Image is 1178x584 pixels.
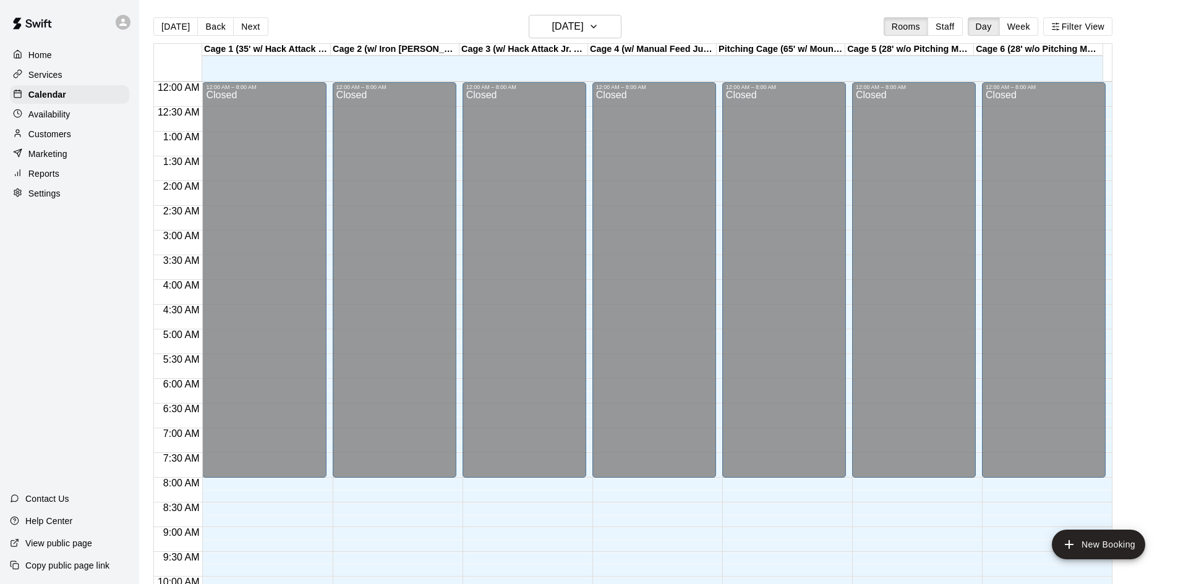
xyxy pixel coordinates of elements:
[717,44,845,56] div: Pitching Cage (65' w/ Mound or Pitching Mat)
[155,82,203,93] span: 12:00 AM
[459,44,588,56] div: Cage 3 (w/ Hack Attack Jr. Auto Feeder and HitTrax)
[28,69,62,81] p: Services
[986,84,1102,90] div: 12:00 AM – 8:00 AM
[28,128,71,140] p: Customers
[726,90,842,482] div: Closed
[202,44,331,56] div: Cage 1 (35' w/ Hack Attack Manual Feed)
[884,17,928,36] button: Rooms
[155,107,203,117] span: 12:30 AM
[25,515,72,527] p: Help Center
[160,428,203,439] span: 7:00 AM
[596,84,712,90] div: 12:00 AM – 8:00 AM
[10,85,129,104] a: Calendar
[928,17,963,36] button: Staff
[10,66,129,84] a: Services
[336,90,453,482] div: Closed
[160,255,203,266] span: 3:30 AM
[202,82,326,478] div: 12:00 AM – 8:00 AM: Closed
[856,90,972,482] div: Closed
[28,148,67,160] p: Marketing
[160,156,203,167] span: 1:30 AM
[331,44,459,56] div: Cage 2 (w/ Iron [PERSON_NAME] Auto Feeder - Fastpitch Softball)
[592,82,716,478] div: 12:00 AM – 8:00 AM: Closed
[160,305,203,315] span: 4:30 AM
[160,280,203,290] span: 4:00 AM
[10,105,129,124] a: Availability
[852,82,976,478] div: 12:00 AM – 8:00 AM: Closed
[463,82,586,478] div: 12:00 AM – 8:00 AM: Closed
[28,108,70,121] p: Availability
[28,167,59,180] p: Reports
[588,44,717,56] div: Cage 4 (w/ Manual Feed Jugs Machine - Softball)
[856,84,972,90] div: 12:00 AM – 8:00 AM
[25,559,109,572] p: Copy public page link
[982,82,1106,478] div: 12:00 AM – 8:00 AM: Closed
[552,18,584,35] h6: [DATE]
[999,17,1038,36] button: Week
[160,404,203,414] span: 6:30 AM
[28,49,52,61] p: Home
[1043,17,1112,36] button: Filter View
[466,84,583,90] div: 12:00 AM – 8:00 AM
[10,46,129,64] a: Home
[722,82,846,478] div: 12:00 AM – 8:00 AM: Closed
[10,145,129,163] a: Marketing
[974,44,1103,56] div: Cage 6 (28' w/o Pitching Machine)
[160,478,203,488] span: 8:00 AM
[968,17,1000,36] button: Day
[160,527,203,538] span: 9:00 AM
[233,17,268,36] button: Next
[845,44,974,56] div: Cage 5 (28' w/o Pitching Machine)
[25,537,92,549] p: View public page
[10,125,129,143] a: Customers
[160,552,203,562] span: 9:30 AM
[1052,530,1145,559] button: add
[160,502,203,513] span: 8:30 AM
[160,206,203,216] span: 2:30 AM
[25,493,69,505] p: Contact Us
[160,181,203,192] span: 2:00 AM
[466,90,583,482] div: Closed
[197,17,234,36] button: Back
[160,354,203,365] span: 5:30 AM
[160,329,203,340] span: 5:00 AM
[153,17,198,36] button: [DATE]
[206,90,322,482] div: Closed
[28,187,61,200] p: Settings
[336,84,453,90] div: 12:00 AM – 8:00 AM
[160,453,203,463] span: 7:30 AM
[160,231,203,241] span: 3:00 AM
[10,164,129,183] a: Reports
[529,15,621,38] button: [DATE]
[10,184,129,203] a: Settings
[206,84,322,90] div: 12:00 AM – 8:00 AM
[986,90,1102,482] div: Closed
[596,90,712,482] div: Closed
[28,88,66,101] p: Calendar
[333,82,456,478] div: 12:00 AM – 8:00 AM: Closed
[160,132,203,142] span: 1:00 AM
[160,379,203,389] span: 6:00 AM
[726,84,842,90] div: 12:00 AM – 8:00 AM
